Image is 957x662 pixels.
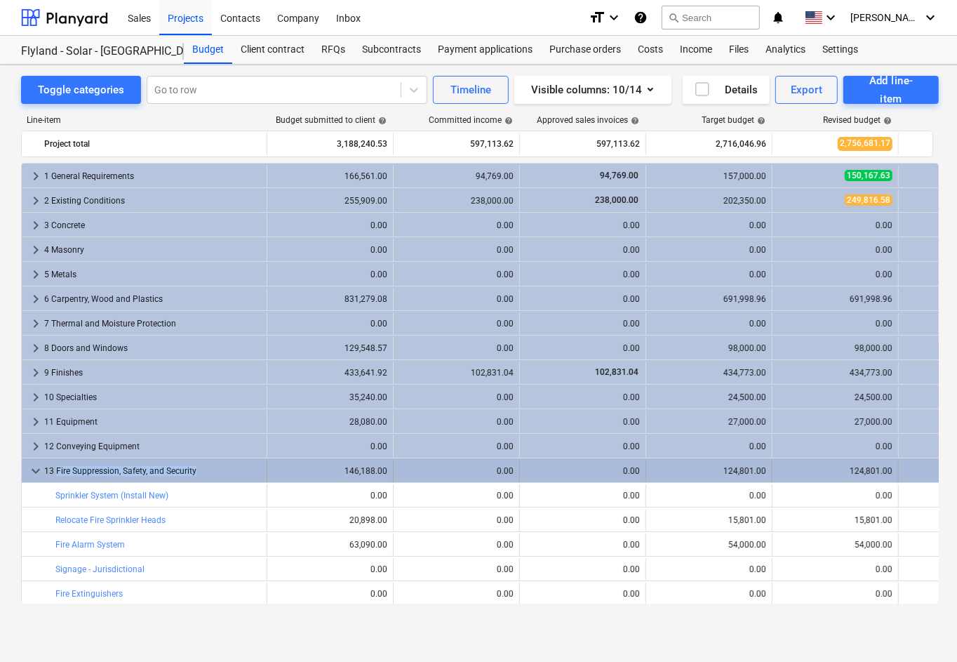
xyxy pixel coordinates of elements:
a: Payment applications [429,36,541,64]
button: Export [775,76,838,104]
span: keyboard_arrow_right [27,192,44,209]
div: 0.00 [399,417,514,427]
span: help [754,117,765,125]
button: Toggle categories [21,76,141,104]
div: Export [791,81,823,99]
div: 94,769.00 [399,171,514,181]
div: 27,000.00 [778,417,892,427]
div: Chat Widget [887,595,957,662]
a: Sprinkler System (Install New) [55,491,168,501]
a: Client contract [232,36,313,64]
div: 0.00 [399,442,514,451]
div: 24,500.00 [652,392,766,402]
div: 597,113.62 [399,133,514,155]
button: Search [662,6,760,29]
div: 0.00 [273,589,387,599]
div: 0.00 [778,442,892,451]
div: 13 Fire Suppression, Safety, and Security [44,460,261,482]
div: 831,279.08 [273,294,387,304]
div: 102,831.04 [399,368,514,378]
a: Settings [814,36,866,64]
div: 0.00 [526,343,640,353]
div: 0.00 [273,319,387,329]
div: 0.00 [778,564,892,574]
span: [PERSON_NAME] [850,12,921,23]
div: 0.00 [526,245,640,255]
button: Visible columns:10/14 [514,76,671,104]
div: 0.00 [652,442,766,451]
div: Visible columns : 10/14 [531,81,655,99]
button: Details [683,76,770,104]
div: 98,000.00 [652,343,766,353]
a: Files [721,36,757,64]
div: 9 Finishes [44,362,261,384]
div: 35,240.00 [273,392,387,402]
div: Add line-item [859,72,923,109]
div: 0.00 [526,270,640,279]
span: keyboard_arrow_right [27,438,44,455]
div: 3,188,240.53 [273,133,387,155]
div: 0.00 [399,392,514,402]
a: Analytics [757,36,814,64]
div: 238,000.00 [399,196,514,206]
div: Project total [44,133,261,155]
div: 0.00 [399,515,514,525]
div: 0.00 [526,442,640,451]
span: keyboard_arrow_right [27,241,44,258]
div: 0.00 [526,466,640,476]
div: 157,000.00 [652,171,766,181]
span: 150,167.63 [845,170,892,181]
div: 0.00 [273,564,387,574]
div: Budget submitted to client [276,115,387,125]
div: 0.00 [399,564,514,574]
div: 433,641.92 [273,368,387,378]
div: 0.00 [273,491,387,501]
div: 0.00 [273,442,387,451]
div: 597,113.62 [526,133,640,155]
div: 124,801.00 [652,466,766,476]
span: help [881,117,892,125]
div: Line-item [21,115,267,125]
div: 0.00 [399,319,514,329]
div: 4 Masonry [44,239,261,261]
a: Purchase orders [541,36,629,64]
div: 54,000.00 [778,540,892,550]
span: keyboard_arrow_right [27,315,44,332]
div: 0.00 [526,515,640,525]
div: Target budget [702,115,765,125]
div: 202,350.00 [652,196,766,206]
div: Toggle categories [38,81,124,99]
div: 7 Thermal and Moisture Protection [44,312,261,335]
div: 0.00 [399,220,514,230]
span: keyboard_arrow_right [27,291,44,307]
div: 0.00 [526,564,640,574]
a: Fire Extinguishers [55,589,123,599]
div: Flyland - Solar - [GEOGRAPHIC_DATA] [21,44,167,59]
div: 6 Carpentry, Wood and Plastics [44,288,261,310]
div: 3 Concrete [44,214,261,237]
div: 0.00 [399,270,514,279]
div: 129,548.57 [273,343,387,353]
div: 0.00 [652,319,766,329]
a: Budget [184,36,232,64]
span: keyboard_arrow_right [27,413,44,430]
div: 0.00 [526,491,640,501]
div: Subcontracts [354,36,429,64]
div: 28,080.00 [273,417,387,427]
button: Timeline [433,76,509,104]
a: Costs [629,36,671,64]
div: 0.00 [778,491,892,501]
div: 11 Equipment [44,411,261,433]
div: Approved sales invoices [537,115,639,125]
div: 691,998.96 [652,294,766,304]
div: 98,000.00 [778,343,892,353]
div: 8 Doors and Windows [44,337,261,359]
div: 0.00 [652,564,766,574]
div: Revised budget [823,115,892,125]
span: 249,816.58 [845,194,892,206]
div: 0.00 [526,589,640,599]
